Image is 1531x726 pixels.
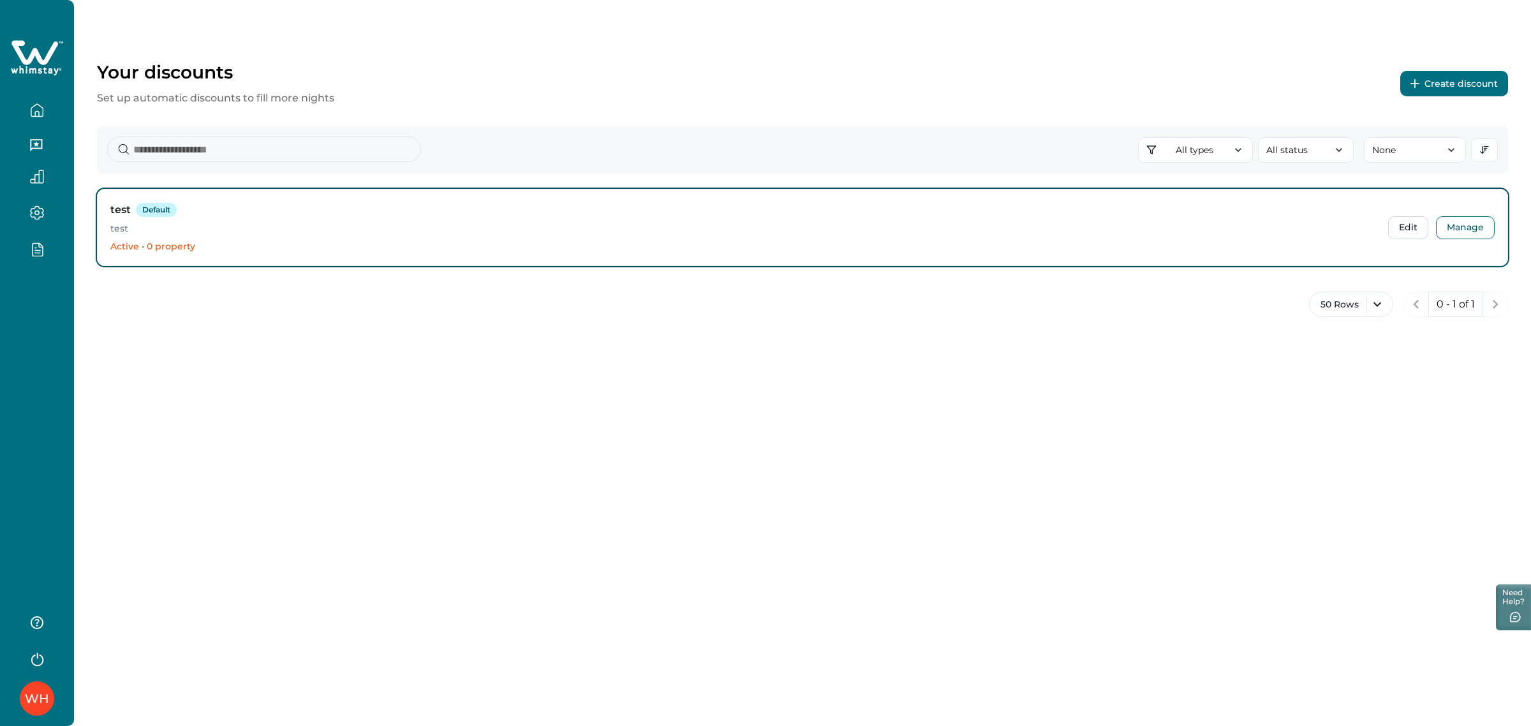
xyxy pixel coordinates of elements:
[1403,292,1429,317] button: previous page
[1428,292,1483,317] button: 0 - 1 of 1
[25,683,49,714] div: Whimstay Host
[1483,292,1508,317] button: next page
[1437,298,1475,311] p: 0 - 1 of 1
[110,241,1378,253] p: Active • 0 property
[110,202,131,218] h3: test
[1388,216,1428,239] button: Edit
[1309,292,1393,317] button: 50 Rows
[1436,216,1495,239] button: Manage
[1400,71,1508,96] button: Create discount
[136,203,177,217] span: Default
[110,223,1378,235] p: test
[97,91,334,106] p: Set up automatic discounts to fill more nights
[97,61,334,83] p: Your discounts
